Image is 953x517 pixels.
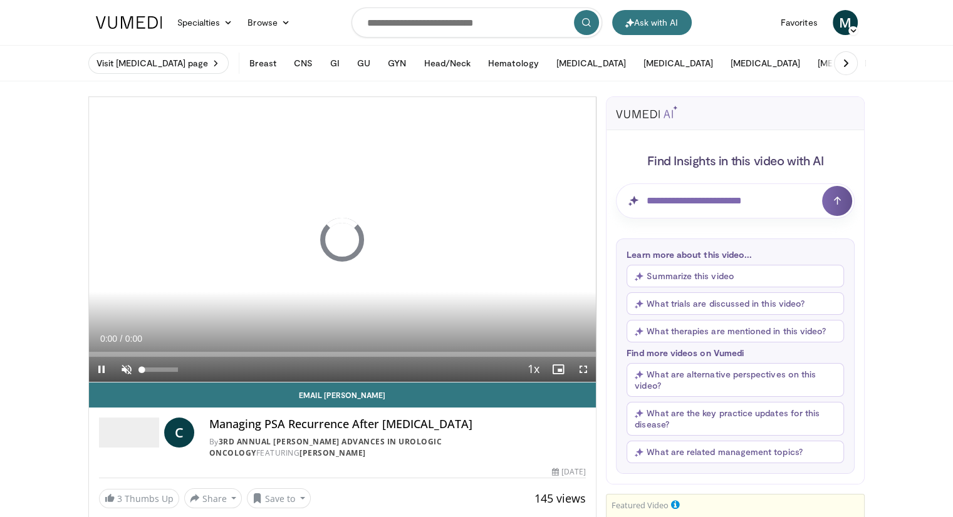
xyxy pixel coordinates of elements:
button: What are alternative perspectives on this video? [627,363,844,397]
button: [MEDICAL_DATA] [810,51,895,76]
a: [PERSON_NAME] [299,448,366,458]
h4: Find Insights in this video with AI [616,152,855,168]
button: Fullscreen [571,357,596,382]
a: M [833,10,858,35]
a: 3 Thumbs Up [99,489,179,508]
button: GYN [380,51,414,76]
button: Head/Neck [416,51,478,76]
div: [DATE] [552,466,586,478]
button: [MEDICAL_DATA] [636,51,721,76]
span: / [120,334,123,344]
a: 3rd Annual [PERSON_NAME] Advances In Urologic Oncology [209,436,442,458]
button: What therapies are mentioned in this video? [627,320,844,342]
button: What are related management topics? [627,441,844,463]
h4: Managing PSA Recurrence After [MEDICAL_DATA] [209,417,586,431]
button: Summarize this video [627,265,844,287]
button: Share [184,488,242,508]
div: Progress Bar [89,352,596,357]
p: Learn more about this video... [627,249,844,260]
a: Visit [MEDICAL_DATA] page [88,53,229,74]
img: VuMedi Logo [96,16,162,29]
a: Email [PERSON_NAME] [89,382,596,407]
button: What trials are discussed in this video? [627,292,844,315]
button: [MEDICAL_DATA] [549,51,633,76]
input: Search topics, interventions [352,8,602,38]
p: Find more videos on Vumedi [627,347,844,358]
span: 3 [117,493,122,504]
a: Specialties [170,10,241,35]
div: By FEATURING [209,436,586,459]
button: What are the key practice updates for this disease? [627,402,844,436]
button: GI [323,51,347,76]
span: 145 views [534,491,586,506]
input: Question for AI [616,183,855,218]
button: Pause [89,357,114,382]
button: Enable picture-in-picture mode [546,357,571,382]
button: Breast [242,51,283,76]
a: Favorites [773,10,825,35]
div: Volume Level [142,367,178,372]
small: Featured Video [612,499,669,511]
img: 3rd Annual Christopher G. Wood Advances In Urologic Oncology [99,417,159,448]
button: Unmute [114,357,139,382]
a: C [164,417,194,448]
span: 0:00 [100,334,117,344]
button: Playback Rate [521,357,546,382]
img: vumedi-ai-logo.svg [616,106,677,118]
span: 0:00 [125,334,142,344]
button: Hematology [481,51,546,76]
a: Browse [240,10,298,35]
button: [MEDICAL_DATA] [723,51,808,76]
video-js: Video Player [89,97,596,382]
button: Save to [247,488,311,508]
button: CNS [286,51,320,76]
button: Ask with AI [612,10,692,35]
button: GU [350,51,378,76]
